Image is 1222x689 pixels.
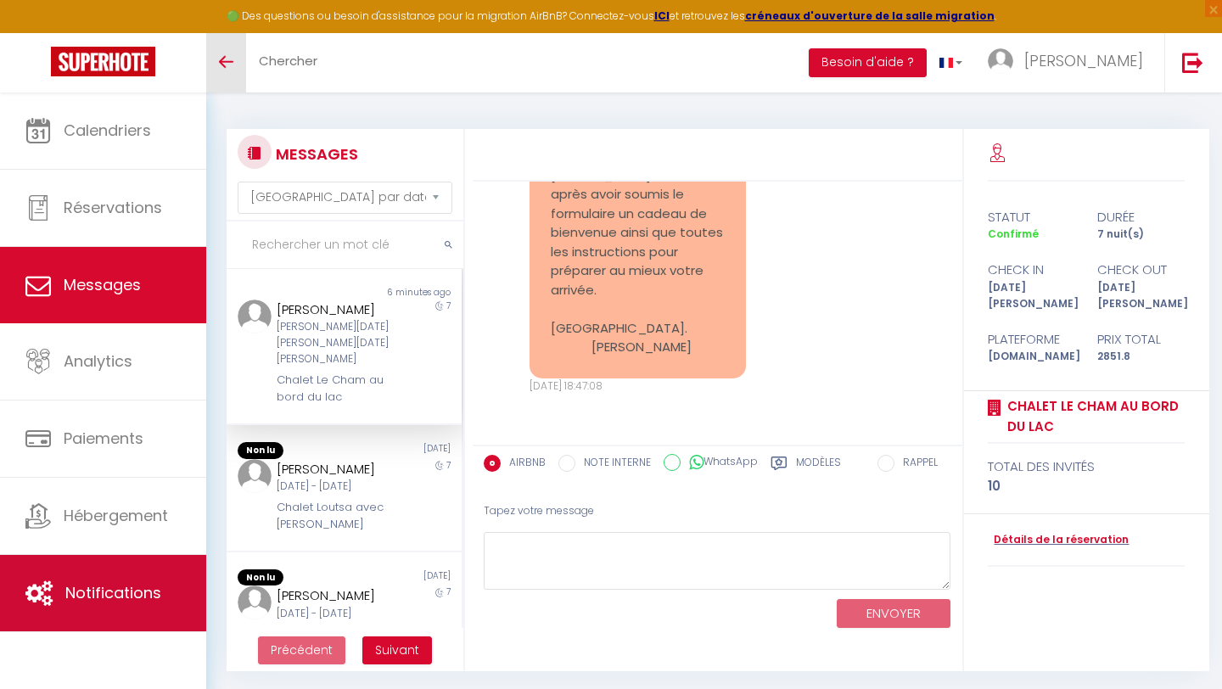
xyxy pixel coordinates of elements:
div: [DATE] - [DATE] [277,606,391,622]
button: Previous [258,636,345,665]
div: 2851.8 [1086,349,1196,365]
span: Précédent [271,641,333,658]
img: ... [238,300,272,333]
img: ... [238,585,272,619]
div: 10 [988,476,1185,496]
div: Tapez votre message [484,490,951,532]
label: AIRBNB [501,455,546,473]
label: RAPPEL [894,455,938,473]
div: Plateforme [977,329,1086,350]
div: Chalet Le Cham au bord du lac [277,372,391,406]
button: Besoin d'aide ? [809,48,927,77]
span: Chercher [259,52,317,70]
label: Modèles [796,455,841,476]
img: ... [988,48,1013,74]
a: ICI [654,8,670,23]
div: [DATE] [344,442,461,459]
div: Prix total [1086,329,1196,350]
span: Non lu [238,569,283,586]
div: check in [977,260,1086,280]
span: Messages [64,274,141,295]
div: [PERSON_NAME] [277,300,391,320]
span: 7 [446,585,451,598]
span: Confirmé [988,227,1039,241]
div: [DOMAIN_NAME] [977,349,1086,365]
a: ... [PERSON_NAME] [975,33,1164,92]
div: [DATE][PERSON_NAME] [977,280,1086,312]
div: Chalet Loutsa avec [PERSON_NAME] [277,626,391,661]
span: 7 [446,459,451,472]
div: [DATE][PERSON_NAME] [1086,280,1196,312]
div: 6 minutes ago [344,286,461,300]
h3: MESSAGES [272,135,358,173]
img: logout [1182,52,1203,73]
span: [PERSON_NAME] [1024,50,1143,71]
img: Super Booking [51,47,155,76]
div: total des invités [988,457,1185,477]
div: [DATE] - [DATE] [277,479,391,495]
div: [DATE] [344,569,461,586]
span: Notifications [65,582,161,603]
input: Rechercher un mot clé [227,221,463,269]
span: Analytics [64,350,132,372]
span: Réservations [64,197,162,218]
span: 7 [446,300,451,312]
button: Ouvrir le widget de chat LiveChat [14,7,64,58]
label: WhatsApp [681,454,758,473]
div: [PERSON_NAME] [277,585,391,606]
div: check out [1086,260,1196,280]
span: Suivant [375,641,419,658]
label: NOTE INTERNE [575,455,651,473]
button: Next [362,636,432,665]
span: Paiements [64,428,143,449]
img: ... [238,459,272,493]
a: créneaux d'ouverture de la salle migration [745,8,995,23]
a: Chercher [246,33,330,92]
div: Chalet Loutsa avec [PERSON_NAME] [277,499,391,534]
button: ENVOYER [837,599,950,629]
span: Calendriers [64,120,151,141]
div: [DATE] 18:47:08 [530,378,746,395]
a: Chalet Le Cham au bord du lac [1001,396,1185,436]
a: Détails de la réservation [988,532,1129,548]
div: durée [1086,207,1196,227]
div: [PERSON_NAME][DATE][PERSON_NAME][DATE][PERSON_NAME] [277,319,391,367]
span: Hébergement [64,505,168,526]
div: 7 nuit(s) [1086,227,1196,243]
div: [PERSON_NAME] [277,459,391,479]
div: statut [977,207,1086,227]
span: Non lu [238,442,283,459]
